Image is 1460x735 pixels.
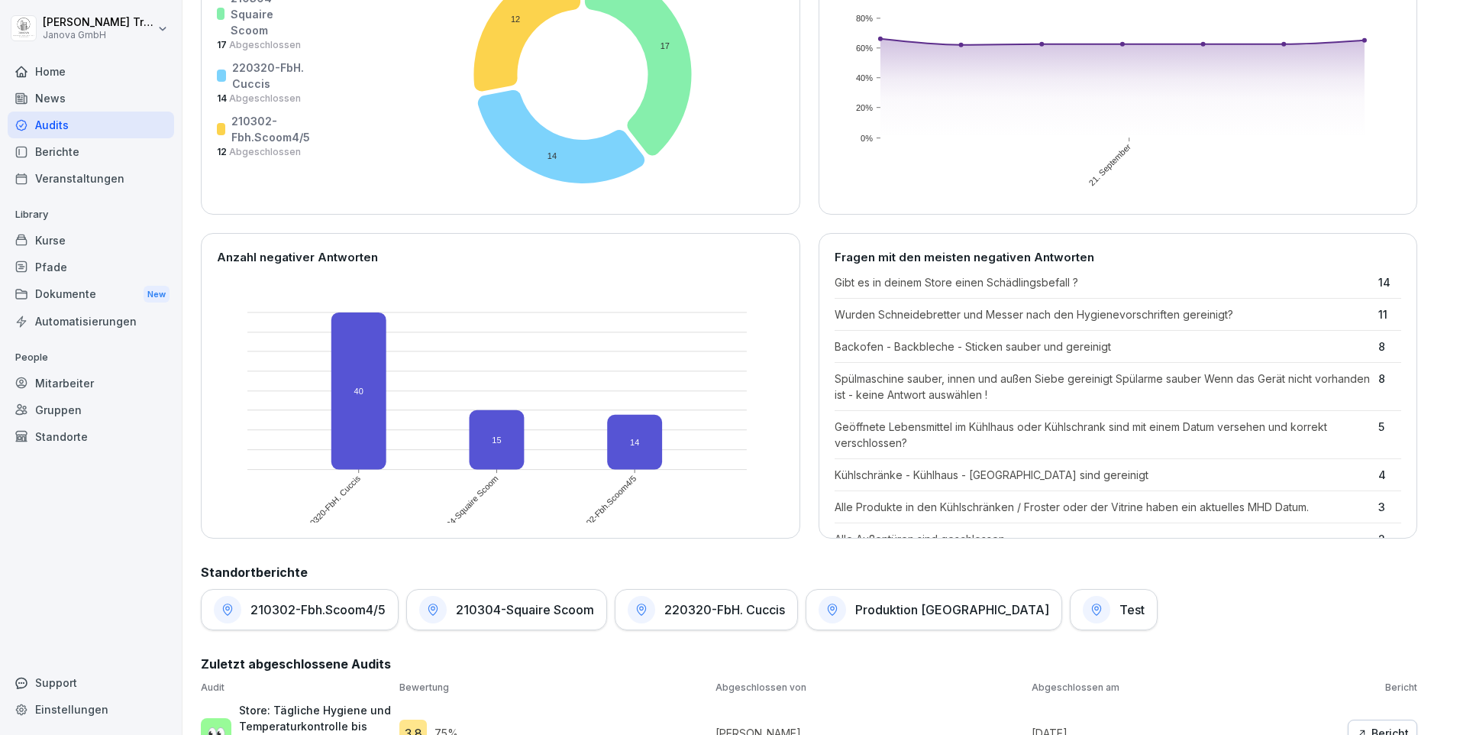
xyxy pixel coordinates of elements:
[8,227,174,254] a: Kurse
[715,681,1024,695] p: Abgeschlossen von
[1070,589,1158,630] a: Test
[43,16,154,29] p: [PERSON_NAME] Trautmann
[835,499,1371,515] p: Alle Produkte in den Kühlschränken / Froster oder der Vitrine haben ein aktuelles MHD Datum.
[217,249,784,267] p: Anzahl negativer Antworten
[8,138,174,165] a: Berichte
[8,280,174,309] div: Dokumente
[1378,499,1401,515] p: 3
[1119,602,1145,617] h1: Test
[456,602,594,617] h1: 210304-Squaire Scoom
[1087,142,1133,188] text: 21. September
[855,602,1049,617] h1: Produktion [GEOGRAPHIC_DATA]
[406,589,607,630] a: 210304-Squaire Scoom
[855,73,872,83] text: 40%
[201,655,1417,673] h2: Zuletzt abgeschlossene Audits
[43,30,154,40] p: Janova GmbH
[8,696,174,723] a: Einstellungen
[227,39,301,50] span: Abgeschlossen
[8,345,174,370] p: People
[1378,274,1401,290] p: 14
[806,589,1062,630] a: Produktion [GEOGRAPHIC_DATA]
[8,280,174,309] a: DokumenteNew
[302,473,363,534] text: 220320-FbH. Cuccis
[8,397,174,423] a: Gruppen
[8,112,174,138] a: Audits
[664,602,785,617] h1: 220320-FbH. Cuccis
[855,14,872,23] text: 80%
[1378,467,1401,483] p: 4
[227,92,301,104] span: Abgeschlossen
[232,60,314,92] p: 220320-FbH. Cuccis
[835,371,1371,403] p: Spülmaschine sauber, innen und außen Siebe gereinigt Spülarme sauber Wenn das Gerät nicht vorhand...
[1032,681,1340,695] p: Abgeschlossen am
[835,249,1402,267] p: Fragen mit den meisten negativen Antworten
[201,563,1417,581] h2: Standortberichte
[227,146,301,157] span: Abgeschlossen
[1348,681,1417,695] p: Bericht
[399,681,708,695] p: Bewertung
[835,274,1371,290] p: Gibt es in deinem Store einen Schädlingsbefall ?
[8,58,174,85] a: Home
[8,85,174,112] a: News
[835,467,1371,483] p: Kühlschränke - Kühlhaus - [GEOGRAPHIC_DATA] sind gereinigt
[835,338,1371,355] p: Backofen - Backbleche - Sticken sauber und gereinigt
[8,370,174,397] a: Mitarbeiter
[615,589,798,630] a: 220320-FbH. Cuccis
[8,423,174,450] a: Standorte
[201,589,399,630] a: 210302-Fbh.Scoom4/5
[231,113,314,145] p: 210302-Fbh.Scoom4/5
[835,531,1371,547] p: Alle Außentüren sind geschlossen
[1378,338,1401,355] p: 8
[431,474,500,542] text: 210304-Squaire Scoom
[855,103,872,112] text: 20%
[250,602,386,617] h1: 210302-Fbh.Scoom4/5
[217,38,314,52] p: 17
[572,474,639,541] text: 210302-Fbh.Scoom4/5
[217,92,314,105] p: 14
[1378,371,1401,403] p: 8
[144,286,170,303] div: New
[835,419,1371,451] p: Geöffnete Lebensmittel im Kühlhaus oder Kühlschrank sind mit einem Datum versehen und korrekt ver...
[8,308,174,335] a: Automatisierungen
[861,134,873,143] text: 0%
[1378,306,1401,322] p: 11
[855,44,872,53] text: 60%
[1378,531,1401,547] p: 2
[1378,419,1401,451] p: 5
[8,202,174,227] p: Library
[8,669,174,696] div: Support
[217,145,314,159] p: 12
[201,681,392,695] p: Audit
[8,165,174,192] a: Veranstaltungen
[8,254,174,280] a: Pfade
[835,306,1371,322] p: Wurden Schneidebretter und Messer nach den Hygienevorschriften gereinigt?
